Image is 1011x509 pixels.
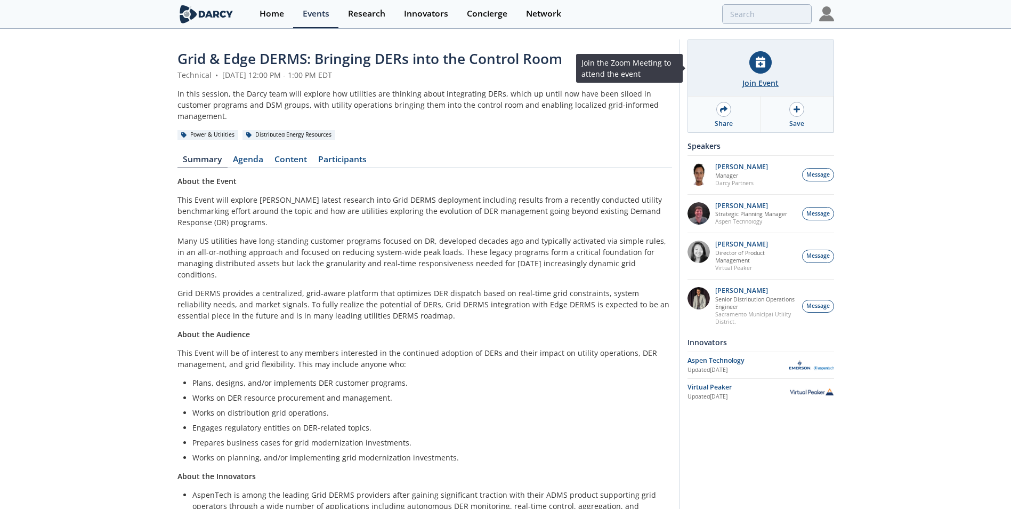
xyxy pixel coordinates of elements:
p: [PERSON_NAME] [715,241,796,248]
div: In this session, the Darcy team will explore how utilities are thinking about integrating DERs, w... [177,88,672,122]
img: 7fca56e2-1683-469f-8840-285a17278393 [688,287,710,309]
div: Share [715,119,733,129]
p: Director of Product Management [715,249,796,264]
div: Updated [DATE] [688,366,789,375]
img: Profile [819,6,834,21]
p: Senior Distribution Operations Engineer [715,296,796,311]
button: Message [802,168,834,181]
div: Updated [DATE] [688,393,789,401]
button: Message [802,207,834,220]
span: Message [806,252,830,260]
p: [PERSON_NAME] [715,287,796,295]
a: Agenda [228,155,269,168]
a: Summary [177,155,228,168]
p: Virtual Peaker [715,264,796,272]
li: Works on DER resource procurement and management. [192,392,665,403]
p: [PERSON_NAME] [715,163,768,171]
p: Darcy Partners [715,179,768,187]
p: Manager [715,172,768,179]
img: accc9a8e-a9c1-4d58-ae37-132228efcf55 [688,202,710,225]
strong: About the Event [177,176,237,186]
strong: About the Audience [177,329,250,339]
div: Aspen Technology [688,356,789,365]
p: Many US utilities have long-standing customer programs focused on DR, developed decades ago and t... [177,235,672,280]
img: logo-wide.svg [177,5,236,23]
button: Message [802,300,834,313]
div: Events [303,10,329,18]
span: Message [806,210,830,218]
button: Message [802,250,834,263]
li: Prepares business cases for grid modernization investments. [192,437,665,448]
div: Innovators [404,10,448,18]
a: Aspen Technology Updated[DATE] Aspen Technology [688,356,834,375]
img: Virtual Peaker [789,388,834,395]
div: Innovators [688,333,834,352]
input: Advanced Search [722,4,812,24]
strong: About the Innovators [177,471,256,481]
img: vRBZwDRnSTOrB1qTpmXr [688,163,710,186]
div: Virtual Peaker [688,383,789,392]
div: Speakers [688,137,834,155]
span: Message [806,171,830,179]
li: Works on distribution grid operations. [192,407,665,418]
li: Plans, designs, and/or implements DER customer programs. [192,377,665,388]
p: Grid DERMS provides a centralized, grid-aware platform that optimizes DER dispatch based on real-... [177,288,672,321]
img: Aspen Technology [789,360,834,370]
div: Save [789,119,804,129]
span: • [214,70,220,80]
p: Aspen Technology [715,218,787,225]
span: Grid & Edge DERMS: Bringing DERs into the Control Room [177,49,562,68]
p: This Event will explore [PERSON_NAME] latest research into Grid DERMS deployment including result... [177,194,672,228]
p: Strategic Planning Manager [715,210,787,218]
div: Join Event [742,77,779,89]
div: Home [260,10,284,18]
div: Power & Utilities [177,130,239,140]
p: Sacramento Municipal Utility District. [715,311,796,325]
div: Concierge [467,10,507,18]
a: Content [269,155,313,168]
div: Technical [DATE] 12:00 PM - 1:00 PM EDT [177,69,672,81]
a: Participants [313,155,373,168]
div: Distributed Energy Resources [242,130,336,140]
span: Message [806,302,830,311]
li: Works on planning, and/or implementing grid modernization investments. [192,452,665,463]
p: This Event will be of interest to any members interested in the continued adoption of DERs and th... [177,347,672,370]
a: Virtual Peaker Updated[DATE] Virtual Peaker [688,383,834,401]
div: Research [348,10,385,18]
div: Network [526,10,561,18]
p: [PERSON_NAME] [715,202,787,210]
li: Engages regulatory entities on DER-related topics. [192,422,665,433]
img: 8160f632-77e6-40bd-9ce2-d8c8bb49c0dd [688,241,710,263]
